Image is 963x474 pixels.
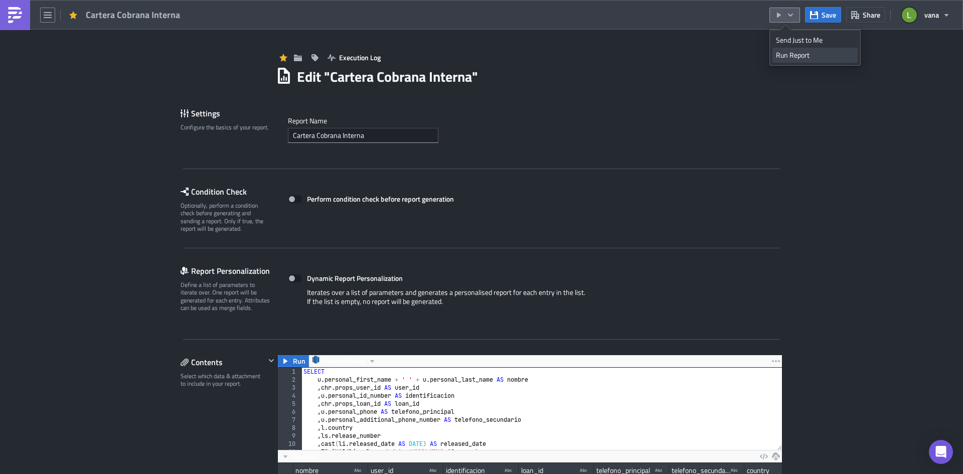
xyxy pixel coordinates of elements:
[901,7,918,24] img: Avatar
[181,355,265,370] div: Contents
[324,355,365,367] span: RedshiftVana
[896,4,955,26] button: vana
[181,372,265,388] div: Select which data & attachment to include in your report.
[293,355,305,367] span: Run
[929,440,953,464] div: Open Intercom Messenger
[288,116,772,125] label: Report Nam﻿e
[278,424,302,432] div: 8
[863,10,880,20] span: Share
[278,368,302,376] div: 1
[278,376,302,384] div: 2
[307,194,454,204] strong: Perform condition check before report generation
[846,7,885,23] button: Share
[278,448,302,456] div: 11
[307,273,403,283] strong: Dynamic Report Personalization
[924,10,939,20] span: vana
[181,184,277,199] div: Condition Check
[297,68,478,86] h1: Edit " Cartera Cobrana Interna "
[181,281,271,312] div: Define a list of parameters to iterate over. One report will be generated for each entry. Attribu...
[278,392,302,400] div: 4
[278,355,309,367] button: Run
[308,355,380,367] button: RedshiftVana
[265,355,277,367] button: Hide content
[278,416,302,424] div: 7
[776,35,854,45] div: Send Just to Me
[822,10,836,20] span: Save
[339,52,381,63] span: Execution Log
[181,106,277,121] div: Settings
[278,450,322,462] button: No Limit
[181,123,271,131] div: Configure the basics of your report.
[181,202,271,233] div: Optionally, perform a condition check before generating and sending a report. Only if true, the r...
[293,451,318,461] span: No Limit
[278,440,302,448] div: 10
[278,400,302,408] div: 5
[805,7,841,23] button: Save
[278,432,302,440] div: 9
[278,408,302,416] div: 6
[7,7,23,23] img: PushMetrics
[323,50,386,65] button: Execution Log
[776,50,854,60] div: Run Report
[4,4,479,12] p: Comparto cartera activa de cobrana.
[86,9,181,21] span: Cartera Cobrana Interna
[181,263,277,278] div: Report Personalization
[288,288,772,313] div: Iterates over a list of parameters and generates a personalised report for each entry in the list...
[278,384,302,392] div: 3
[4,4,479,12] body: Rich Text Area. Press ALT-0 for help.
